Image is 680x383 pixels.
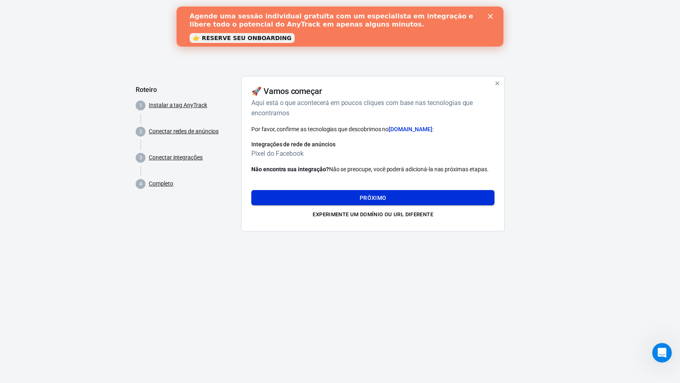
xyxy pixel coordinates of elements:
font: Conectar integrações [149,154,203,161]
font: Roteiro [136,86,157,94]
button: Experimente um domínio ou URL diferente [251,208,494,221]
button: Próximo [251,190,494,206]
font: Integrações de rede de anúncios [251,141,335,148]
font: Não se preocupe, você poderá adicioná-la nas próximas etapas. [329,166,489,172]
text: 3 [139,155,142,161]
a: Completo [149,179,173,188]
font: Completo [149,180,173,187]
font: Não encontra sua integração? [251,166,329,172]
font: [DOMAIN_NAME] [389,126,432,132]
iframe: Chat ao vivo do Intercom [652,343,672,363]
font: 🚀 Vamos começar [251,86,322,96]
iframe: Banner de bate-papo ao vivo do Intercom [177,7,503,47]
font: Instalar a tag AnyTrack [149,102,207,108]
font: : [432,126,434,132]
a: Conectar integrações [149,153,203,162]
text: 4 [139,181,142,187]
text: 1 [139,103,142,108]
text: 2 [139,129,142,134]
div: Fechar [311,7,320,12]
a: Conectar redes de anúncios [149,127,219,136]
a: Instalar a tag AnyTrack [149,101,207,110]
font: Conectar redes de anúncios [149,128,219,134]
font: Pixel do Facebook [251,150,304,157]
font: Aqui está o que acontecerá em poucos cliques com base nas tecnologias que encontramos [251,99,473,117]
font: Experimente um domínio ou URL diferente [313,211,433,217]
font: Próximo [360,195,387,201]
font: Por favor, confirme as tecnologias que descobrimos no [251,126,389,132]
